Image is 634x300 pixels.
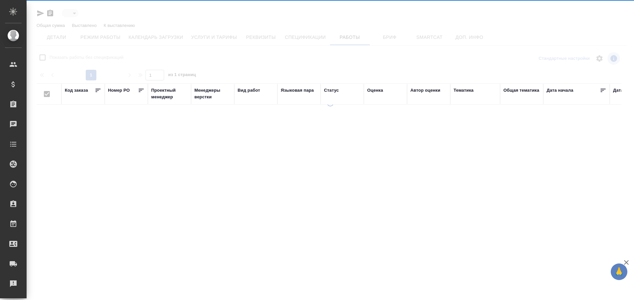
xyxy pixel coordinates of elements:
[65,87,88,94] div: Код заказа
[410,87,440,94] div: Автор оценки
[367,87,383,94] div: Оценка
[238,87,260,94] div: Вид работ
[454,87,474,94] div: Тематика
[613,265,625,279] span: 🙏
[503,87,539,94] div: Общая тематика
[547,87,573,94] div: Дата начала
[324,87,339,94] div: Статус
[281,87,314,94] div: Языковая пара
[611,263,627,280] button: 🙏
[108,87,130,94] div: Номер PO
[151,87,188,100] div: Проектный менеджер
[194,87,231,100] div: Менеджеры верстки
